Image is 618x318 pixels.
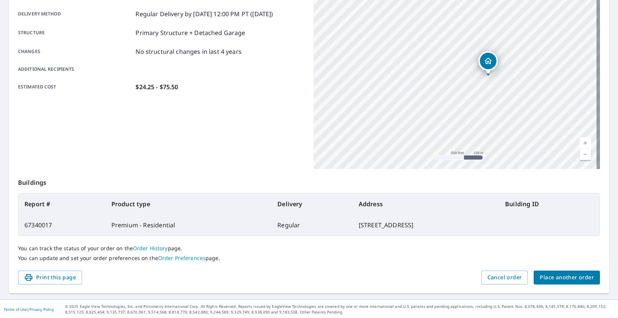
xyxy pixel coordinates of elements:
[135,47,242,56] p: No structural changes in last 4 years
[487,273,522,282] span: Cancel order
[499,193,600,215] th: Building ID
[4,307,27,312] a: Terms of Use
[18,9,132,18] p: Delivery method
[18,28,132,37] p: Structure
[580,149,591,160] a: Current Level 16, Zoom Out
[478,51,498,75] div: Dropped pin, building 1, Residential property, 545 Leather Hinge Trl Roswell, GA 30075
[580,137,591,149] a: Current Level 16, Zoom In
[105,193,272,215] th: Product type
[135,9,273,18] p: Regular Delivery by [DATE] 12:00 PM PT ([DATE])
[18,255,600,262] p: You can update and set your order preferences on the page.
[18,66,132,73] p: Additional recipients
[353,193,499,215] th: Address
[29,307,54,312] a: Privacy Policy
[135,82,178,91] p: $24.25 - $75.50
[105,215,272,236] td: Premium - Residential
[24,273,76,282] span: Print this page
[271,193,352,215] th: Delivery
[18,82,132,91] p: Estimated cost
[534,271,600,285] button: Place another order
[18,245,600,252] p: You can track the status of your order on the page.
[271,215,352,236] td: Regular
[135,28,245,37] p: Primary Structure + Detached Garage
[133,245,168,252] a: Order History
[18,169,600,193] p: Buildings
[18,271,82,285] button: Print this page
[158,254,205,262] a: Order Preferences
[18,193,105,215] th: Report #
[18,215,105,236] td: 67340017
[65,304,614,315] p: © 2025 Eagle View Technologies, Inc. and Pictometry International Corp. All Rights Reserved. Repo...
[4,307,54,312] p: |
[18,47,132,56] p: Changes
[540,273,594,282] span: Place another order
[481,271,528,285] button: Cancel order
[353,215,499,236] td: [STREET_ADDRESS]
